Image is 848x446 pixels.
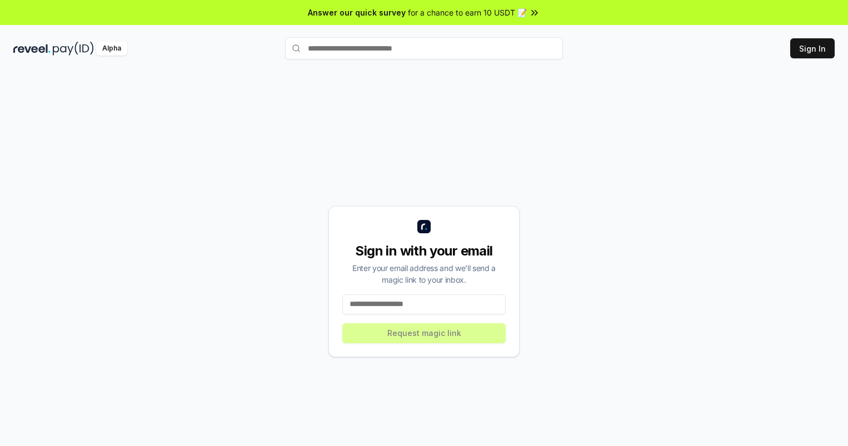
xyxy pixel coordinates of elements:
img: reveel_dark [13,42,51,56]
img: pay_id [53,42,94,56]
img: logo_small [417,220,431,233]
div: Enter your email address and we’ll send a magic link to your inbox. [342,262,506,285]
div: Alpha [96,42,127,56]
button: Sign In [790,38,835,58]
span: for a chance to earn 10 USDT 📝 [408,7,527,18]
div: Sign in with your email [342,242,506,260]
span: Answer our quick survey [308,7,406,18]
